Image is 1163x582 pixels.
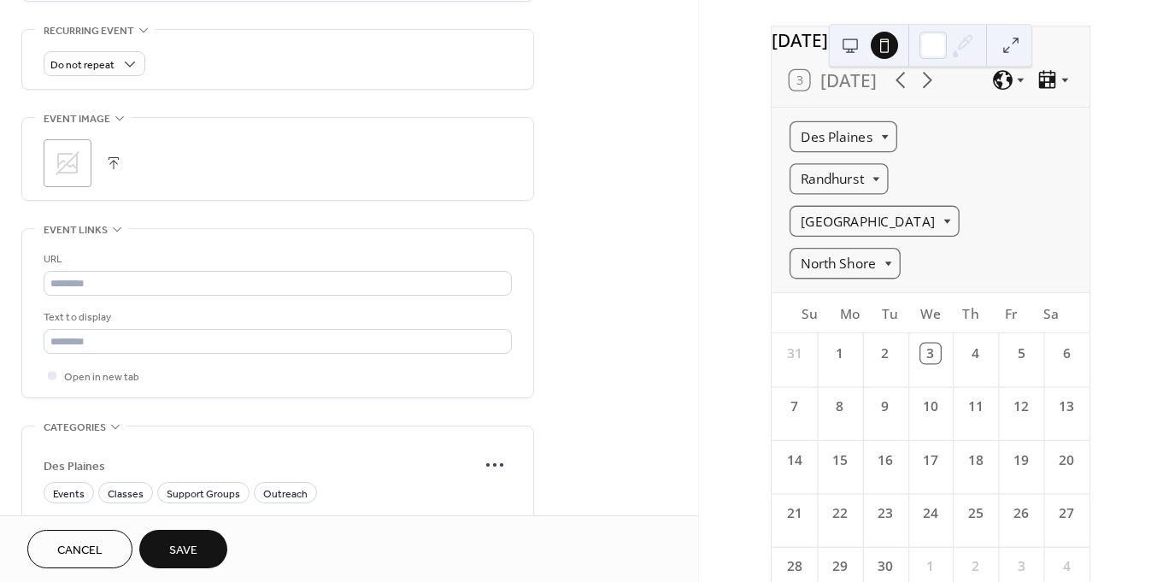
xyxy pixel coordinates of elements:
span: Des Plaines [44,457,478,475]
div: 23 [875,503,895,523]
div: 1 [921,556,941,576]
div: Su [790,293,830,333]
button: Save [139,530,227,568]
div: 5 [1012,344,1031,363]
div: 2 [875,344,895,363]
div: 25 [966,503,986,523]
div: 13 [1057,397,1077,416]
div: 1 [830,344,849,363]
div: Sa [1031,293,1072,333]
div: 18 [966,450,986,470]
div: 3 [1012,556,1031,576]
span: Recurring event [44,22,134,40]
span: Categories [44,419,106,437]
div: 24 [921,503,941,523]
div: 8 [830,397,849,416]
div: [DATE] [772,26,1090,53]
div: 15 [830,450,849,470]
div: 16 [875,450,895,470]
div: 21 [784,503,804,523]
div: 4 [966,344,986,363]
div: 22 [830,503,849,523]
div: 2 [966,556,986,576]
div: 28 [784,556,804,576]
div: 26 [1012,503,1031,523]
span: Classes [108,485,144,503]
div: 17 [921,450,941,470]
div: Th [951,293,991,333]
span: Cancel [57,542,103,560]
div: 27 [1057,503,1077,523]
div: 29 [830,556,849,576]
div: ; [44,139,91,187]
div: Fr [991,293,1031,333]
span: Support Groups [167,485,240,503]
span: Open in new tab [64,368,139,386]
div: 20 [1057,450,1077,470]
div: 6 [1057,344,1077,363]
span: Outreach [263,485,308,503]
div: 30 [875,556,895,576]
div: 4 [1057,556,1077,576]
div: Text to display [44,309,508,326]
div: 10 [921,397,941,416]
div: Tu [871,293,911,333]
div: URL [44,250,508,268]
div: 7 [784,397,804,416]
div: 12 [1012,397,1031,416]
div: 9 [875,397,895,416]
span: Save [169,542,197,560]
div: Mo [830,293,870,333]
span: Event links [44,221,108,239]
div: 19 [1012,450,1031,470]
div: We [911,293,951,333]
button: Cancel [27,530,132,568]
div: 3 [921,344,941,363]
span: Do not repeat [50,56,115,75]
span: Event image [44,110,110,128]
span: Events [53,485,85,503]
div: 14 [784,450,804,470]
div: 31 [784,344,804,363]
div: 11 [966,397,986,416]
